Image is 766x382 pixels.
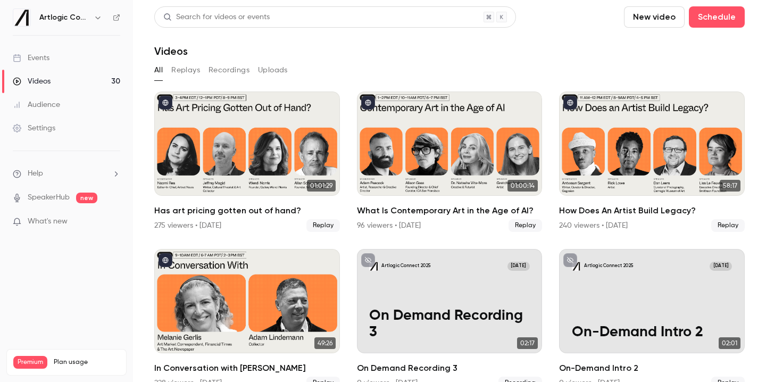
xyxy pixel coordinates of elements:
[563,96,577,110] button: published
[711,219,745,232] span: Replay
[357,92,543,232] a: 01:00:14What Is Contemporary Art in the Age of AI?96 viewers • [DATE]Replay
[559,204,745,217] h2: How Does An Artist Build Legacy?
[509,219,542,232] span: Replay
[13,53,49,63] div: Events
[154,220,221,231] div: 275 viewers • [DATE]
[307,180,336,192] span: 01:01:29
[559,92,745,232] li: How Does An Artist Build Legacy?
[361,253,375,267] button: unpublished
[28,216,68,227] span: What's new
[209,62,249,79] button: Recordings
[314,337,336,349] span: 49:26
[357,92,543,232] li: What Is Contemporary Art in the Age of AI?
[306,219,340,232] span: Replay
[381,263,431,269] p: Artlogic Connect 2025
[559,92,745,232] a: 58:17How Does An Artist Build Legacy?240 viewers • [DATE]Replay
[13,99,60,110] div: Audience
[154,92,340,232] li: Has art pricing gotten out of hand?
[719,337,740,349] span: 02:01
[28,192,70,203] a: SpeakerHub
[54,358,120,367] span: Plan usage
[28,168,43,179] span: Help
[163,12,270,23] div: Search for videos or events
[154,362,340,375] h2: In Conversation with [PERSON_NAME]
[357,362,543,375] h2: On Demand Recording 3
[107,217,120,227] iframe: Noticeable Trigger
[507,180,538,192] span: 01:00:14
[572,324,732,341] p: On-Demand Intro 2
[154,92,340,232] a: 01:01:29Has art pricing gotten out of hand?275 viewers • [DATE]Replay
[710,262,732,271] span: [DATE]
[624,6,685,28] button: New video
[39,12,89,23] h6: Artlogic Connect 2025
[369,308,530,341] p: On Demand Recording 3
[13,356,47,369] span: Premium
[584,263,634,269] p: Artlogic Connect 2025
[13,76,51,87] div: Videos
[13,123,55,134] div: Settings
[559,220,628,231] div: 240 viewers • [DATE]
[154,6,745,376] section: Videos
[13,168,120,179] li: help-dropdown-opener
[154,62,163,79] button: All
[559,362,745,375] h2: On-Demand Intro 2
[13,9,30,26] img: Artlogic Connect 2025
[154,204,340,217] h2: Has art pricing gotten out of hand?
[720,180,740,192] span: 58:17
[517,337,538,349] span: 02:17
[159,96,172,110] button: published
[357,204,543,217] h2: What Is Contemporary Art in the Age of AI?
[689,6,745,28] button: Schedule
[258,62,288,79] button: Uploads
[171,62,200,79] button: Replays
[154,45,188,57] h1: Videos
[563,253,577,267] button: unpublished
[507,262,530,271] span: [DATE]
[361,96,375,110] button: published
[357,220,421,231] div: 96 viewers • [DATE]
[159,253,172,267] button: published
[76,193,97,203] span: new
